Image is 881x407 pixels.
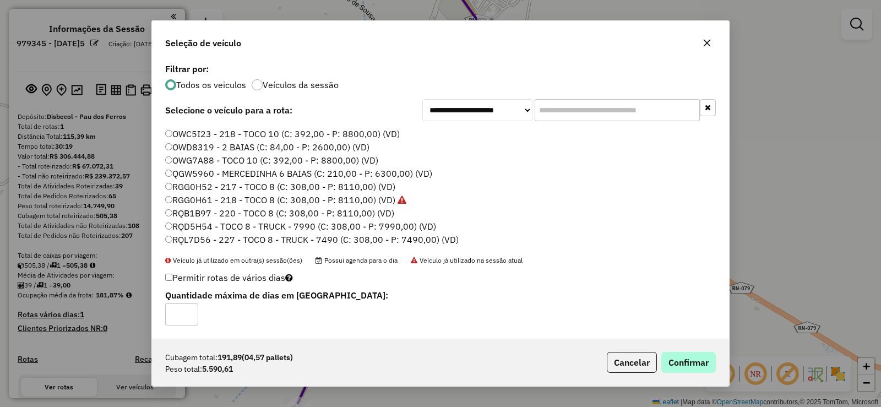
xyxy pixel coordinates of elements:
input: OWD8319 - 2 BAIAS (C: 84,00 - P: 2600,00) (VD) [165,143,172,150]
span: Veículo já utilizado em outra(s) sessão(ões) [165,256,302,264]
label: Todos os veiculos [176,80,246,89]
input: RQD5H54 - TOCO 8 - TRUCK - 7990 (C: 308,00 - P: 7990,00) (VD) [165,223,172,230]
span: (04,57 pallets) [242,352,293,362]
label: RQD5H54 - TOCO 8 - TRUCK - 7990 (C: 308,00 - P: 7990,00) (VD) [165,220,436,233]
input: Permitir rotas de vários dias [165,274,172,281]
label: QGW5960 - MERCEDINHA 6 BAIAS (C: 210,00 - P: 6300,00) (VD) [165,167,432,180]
i: Veículo já utilizado na sessão atual [398,196,406,204]
label: RGG0H52 - 217 - TOCO 8 (C: 308,00 - P: 8110,00) (VD) [165,180,395,193]
span: Possui agenda para o dia [316,256,398,264]
span: Veículo já utilizado na sessão atual [411,256,523,264]
span: Peso total: [165,363,202,375]
input: RQL7D56 - 227 - TOCO 8 - TRUCK - 7490 (C: 308,00 - P: 7490,00) (VD) [165,236,172,243]
label: RQL7D56 - 227 - TOCO 8 - TRUCK - 7490 (C: 308,00 - P: 7490,00) (VD) [165,233,459,246]
input: OWG7A88 - TOCO 10 (C: 392,00 - P: 8800,00) (VD) [165,156,172,164]
label: RQB1B97 - 220 - TOCO 8 (C: 308,00 - P: 8110,00) (VD) [165,207,394,220]
label: OWG7A88 - TOCO 10 (C: 392,00 - P: 8800,00) (VD) [165,154,378,167]
span: Seleção de veículo [165,36,241,50]
label: Quantidade máxima de dias em [GEOGRAPHIC_DATA]: [165,289,528,302]
i: Selecione pelo menos um veículo [285,273,293,282]
label: RGG0H61 - 218 - TOCO 8 (C: 308,00 - P: 8110,00) (VD) [165,193,406,207]
label: Filtrar por: [165,62,716,75]
label: Veículos da sessão [263,80,339,89]
input: RGG0H61 - 218 - TOCO 8 (C: 308,00 - P: 8110,00) (VD) [165,196,172,203]
input: QGW5960 - MERCEDINHA 6 BAIAS (C: 210,00 - P: 6300,00) (VD) [165,170,172,177]
input: RQB1B97 - 220 - TOCO 8 (C: 308,00 - P: 8110,00) (VD) [165,209,172,216]
strong: Selecione o veículo para a rota: [165,105,292,116]
strong: 5.590,61 [202,363,233,375]
button: Cancelar [607,352,657,373]
strong: 191,89 [217,352,293,363]
button: Confirmar [661,352,716,373]
span: Cubagem total: [165,352,217,363]
input: OWC5I23 - 218 - TOCO 10 (C: 392,00 - P: 8800,00) (VD) [165,130,172,137]
input: RGG0H52 - 217 - TOCO 8 (C: 308,00 - P: 8110,00) (VD) [165,183,172,190]
label: OWD8319 - 2 BAIAS (C: 84,00 - P: 2600,00) (VD) [165,140,369,154]
label: Permitir rotas de vários dias [165,267,293,288]
label: OWC5I23 - 218 - TOCO 10 (C: 392,00 - P: 8800,00) (VD) [165,127,400,140]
